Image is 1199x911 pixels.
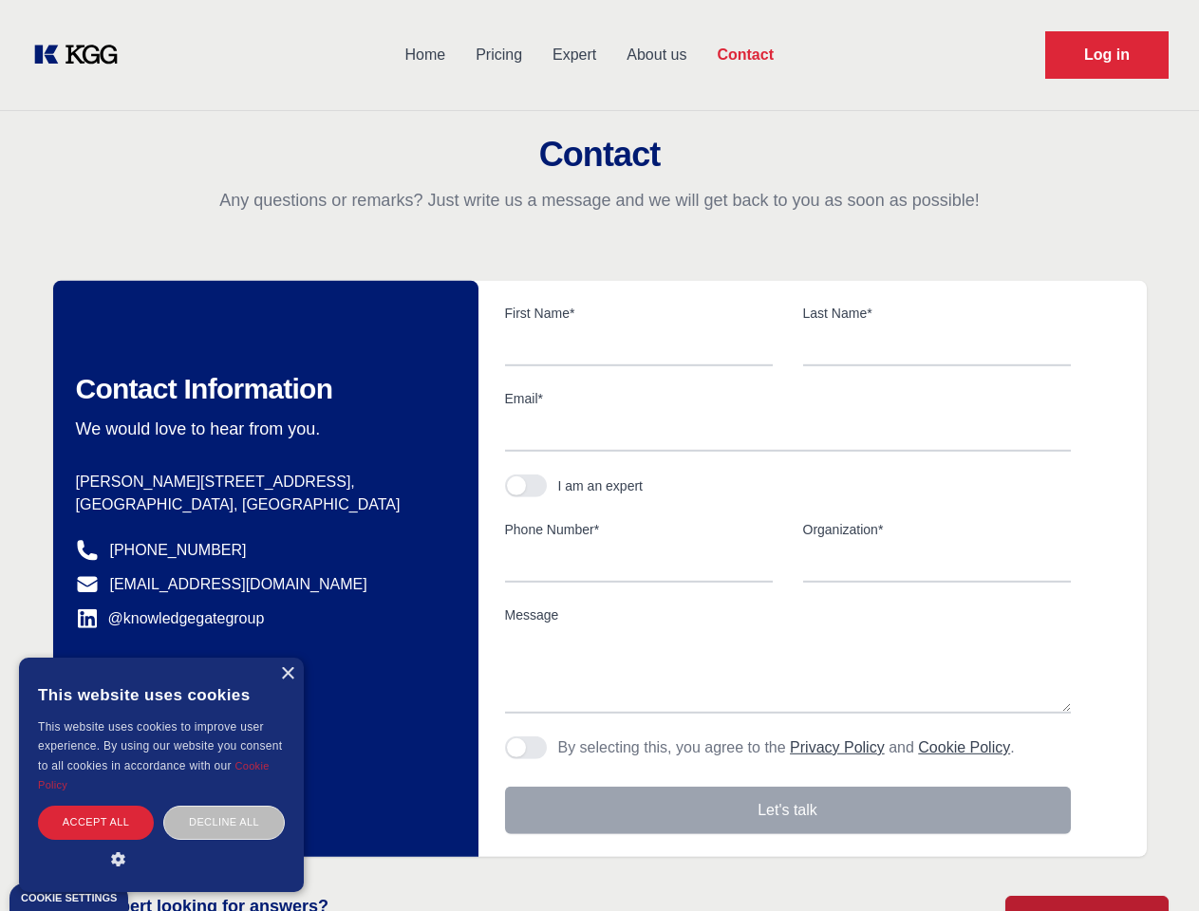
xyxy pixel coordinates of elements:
[1104,820,1199,911] iframe: Chat Widget
[110,539,247,562] a: [PHONE_NUMBER]
[21,893,117,903] div: Cookie settings
[803,304,1071,323] label: Last Name*
[537,30,611,80] a: Expert
[803,520,1071,539] label: Organization*
[505,605,1071,624] label: Message
[280,667,294,681] div: Close
[110,573,367,596] a: [EMAIL_ADDRESS][DOMAIN_NAME]
[38,720,282,772] span: This website uses cookies to improve user experience. By using our website you consent to all coo...
[38,760,270,790] a: Cookie Policy
[702,30,789,80] a: Contact
[558,736,1015,759] p: By selecting this, you agree to the and .
[76,493,448,516] p: [GEOGRAPHIC_DATA], [GEOGRAPHIC_DATA]
[23,189,1176,212] p: Any questions or remarks? Just write us a message and we will get back to you as soon as possible!
[38,672,285,717] div: This website uses cookies
[790,739,885,755] a: Privacy Policy
[611,30,702,80] a: About us
[505,787,1071,834] button: Let's talk
[389,30,460,80] a: Home
[76,418,448,440] p: We would love to hear from you.
[163,806,285,839] div: Decline all
[505,304,773,323] label: First Name*
[30,40,133,70] a: KOL Knowledge Platform: Talk to Key External Experts (KEE)
[76,607,265,630] a: @knowledgegategroup
[1045,31,1169,79] a: Request Demo
[558,476,644,495] div: I am an expert
[918,739,1010,755] a: Cookie Policy
[505,389,1071,408] label: Email*
[460,30,537,80] a: Pricing
[76,471,448,493] p: [PERSON_NAME][STREET_ADDRESS],
[23,136,1176,174] h2: Contact
[505,520,773,539] label: Phone Number*
[38,806,154,839] div: Accept all
[76,372,448,406] h2: Contact Information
